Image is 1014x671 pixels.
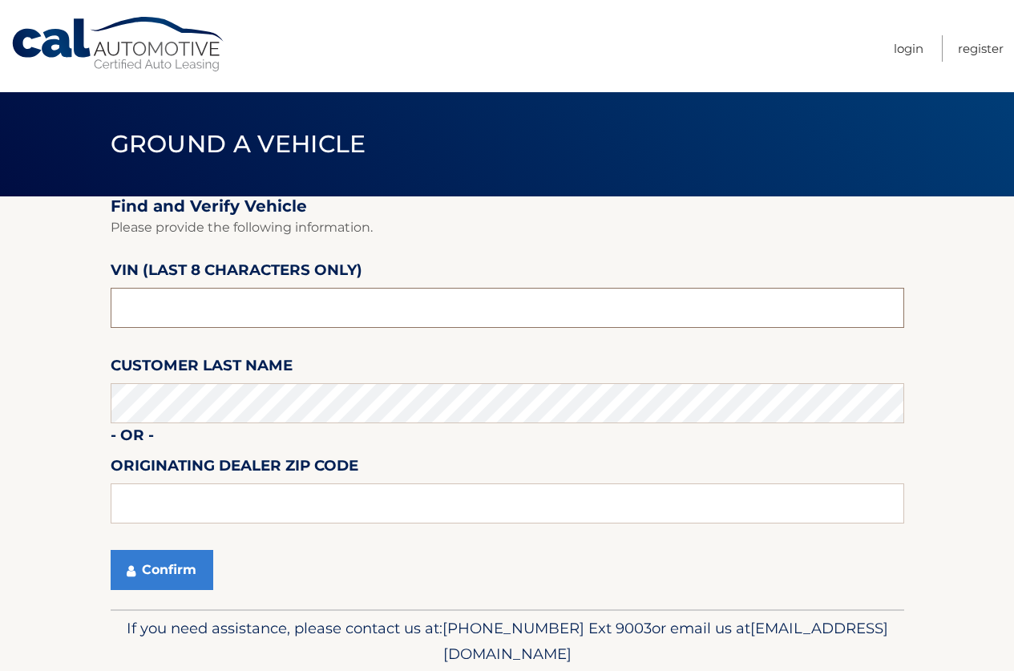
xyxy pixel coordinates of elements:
span: [PHONE_NUMBER] Ext 9003 [442,619,652,637]
label: Originating Dealer Zip Code [111,454,358,483]
a: Login [894,35,923,62]
button: Confirm [111,550,213,590]
label: Customer Last Name [111,354,293,383]
span: Ground a Vehicle [111,129,366,159]
p: Please provide the following information. [111,216,904,239]
h2: Find and Verify Vehicle [111,196,904,216]
p: If you need assistance, please contact us at: or email us at [121,616,894,667]
a: Cal Automotive [10,16,227,73]
label: - or - [111,423,154,453]
a: Register [958,35,1004,62]
label: VIN (last 8 characters only) [111,258,362,288]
